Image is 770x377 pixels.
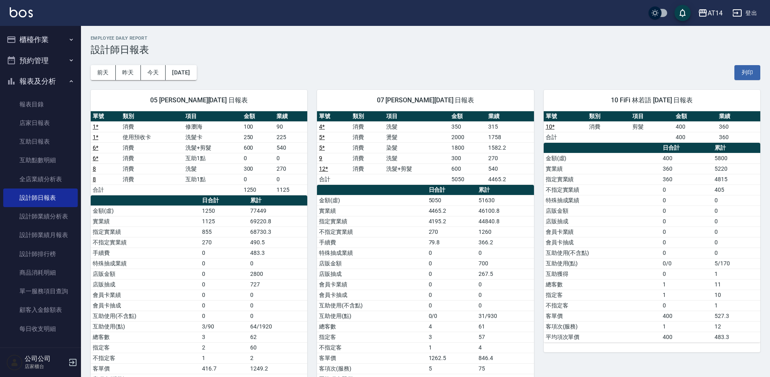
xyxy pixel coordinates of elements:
th: 類別 [121,111,183,122]
td: 實業績 [91,216,200,227]
td: 指定實業績 [91,227,200,237]
img: Person [6,354,23,371]
td: 69220.8 [248,216,307,227]
td: 12 [713,321,760,332]
td: 0 [248,258,307,269]
button: 列印 [734,65,760,80]
td: 金額(虛) [317,195,426,205]
td: 1 [427,342,476,353]
th: 業績 [274,111,307,122]
td: 實業績 [317,205,426,216]
td: 合計 [544,132,587,142]
a: 設計師業績分析表 [3,207,78,226]
td: 會員卡抽成 [91,300,200,311]
td: 1 [661,279,713,290]
td: 75 [476,363,534,374]
td: 270 [486,153,534,163]
td: 指定客 [91,342,200,353]
th: 日合計 [200,195,248,206]
td: 0 [661,195,713,205]
td: 1125 [200,216,248,227]
td: 270 [274,163,307,174]
td: 400 [661,332,713,342]
td: 1250 [200,205,248,216]
td: 0 [200,258,248,269]
td: 店販金額 [544,205,661,216]
td: 消費 [121,153,183,163]
td: 2000 [449,132,486,142]
td: 57 [476,332,534,342]
td: 855 [200,227,248,237]
td: 1800 [449,142,486,153]
td: 4 [476,342,534,353]
th: 金額 [449,111,486,122]
td: 合計 [91,184,121,195]
td: 特殊抽成業績 [317,248,426,258]
td: 互助獲得 [544,269,661,279]
td: 不指定實業績 [91,237,200,248]
td: 0 [476,300,534,311]
td: 消費 [121,174,183,184]
a: 單一服務項目查詢 [3,282,78,301]
td: 0 [200,248,248,258]
td: 1758 [486,132,534,142]
a: 設計師排行榜 [3,245,78,263]
td: 指定實業績 [317,216,426,227]
th: 累計 [476,185,534,195]
td: 燙髮 [384,132,449,142]
td: 互助使用(不含點) [91,311,200,321]
td: 400 [674,121,717,132]
th: 金額 [674,111,717,122]
a: 8 [93,176,96,182]
td: 1 [713,269,760,279]
a: 9 [319,155,322,161]
td: 0 [248,300,307,311]
td: 490.5 [248,237,307,248]
td: 實業績 [544,163,661,174]
td: 483.3 [248,248,307,258]
a: 報表目錄 [3,95,78,114]
td: 0 [427,269,476,279]
td: 4465.2 [486,174,534,184]
td: 0 [200,290,248,300]
th: 業績 [486,111,534,122]
td: 客單價 [544,311,661,321]
th: 類別 [351,111,384,122]
td: 600 [449,163,486,174]
td: 互助使用(點) [317,311,426,321]
span: 05 [PERSON_NAME][DATE] 日報表 [100,96,298,104]
td: 消費 [351,153,384,163]
td: 300 [242,163,274,174]
td: 3 [200,332,248,342]
td: 5050 [427,195,476,205]
td: 0/0 [661,258,713,269]
td: 客單價 [91,363,200,374]
td: 727 [248,279,307,290]
td: 總客數 [317,321,426,332]
td: 366.2 [476,237,534,248]
td: 0 [427,248,476,258]
td: 消費 [351,132,384,142]
td: 0 [242,174,274,184]
td: 金額(虛) [91,205,200,216]
td: 0 [200,311,248,321]
td: 270 [200,237,248,248]
td: 總客數 [544,279,661,290]
td: 44840.8 [476,216,534,227]
button: 昨天 [116,65,141,80]
td: 客項次(服務) [317,363,426,374]
td: 0 [476,248,534,258]
td: 4195.2 [427,216,476,227]
td: 527.3 [713,311,760,321]
td: 洗髮 [384,121,449,132]
td: 店販金額 [91,269,200,279]
td: 不指定實業績 [317,227,426,237]
table: a dense table [544,111,760,143]
td: 會員卡抽成 [544,237,661,248]
th: 累計 [248,195,307,206]
th: 單號 [91,111,121,122]
td: 消費 [351,121,384,132]
button: 報表及分析 [3,71,78,92]
th: 單號 [317,111,351,122]
td: 51630 [476,195,534,205]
